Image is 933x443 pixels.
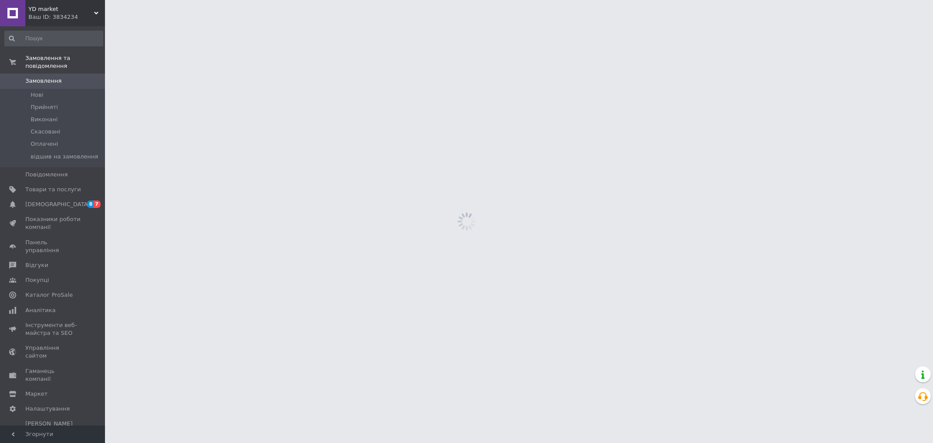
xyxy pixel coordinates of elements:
[87,200,94,208] span: 8
[25,390,48,398] span: Маркет
[25,291,73,299] span: Каталог ProSale
[25,306,56,314] span: Аналітика
[31,128,60,136] span: Скасовані
[25,186,81,193] span: Товари та послуги
[4,31,103,46] input: Пошук
[25,54,105,70] span: Замовлення та повідомлення
[25,344,81,360] span: Управління сайтом
[25,261,48,269] span: Відгуки
[28,5,94,13] span: YD market
[25,405,70,413] span: Налаштування
[25,321,81,337] span: Інструменти веб-майстра та SEO
[94,200,101,208] span: 7
[31,140,58,148] span: Оплачені
[25,276,49,284] span: Покупці
[25,367,81,383] span: Гаманець компанії
[31,91,43,99] span: Нові
[25,200,90,208] span: [DEMOGRAPHIC_DATA]
[25,77,62,85] span: Замовлення
[25,215,81,231] span: Показники роботи компанії
[25,171,68,179] span: Повідомлення
[31,116,58,123] span: Виконані
[31,103,58,111] span: Прийняті
[31,153,98,161] span: відшив на замовлення
[28,13,105,21] div: Ваш ID: 3834234
[25,239,81,254] span: Панель управління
